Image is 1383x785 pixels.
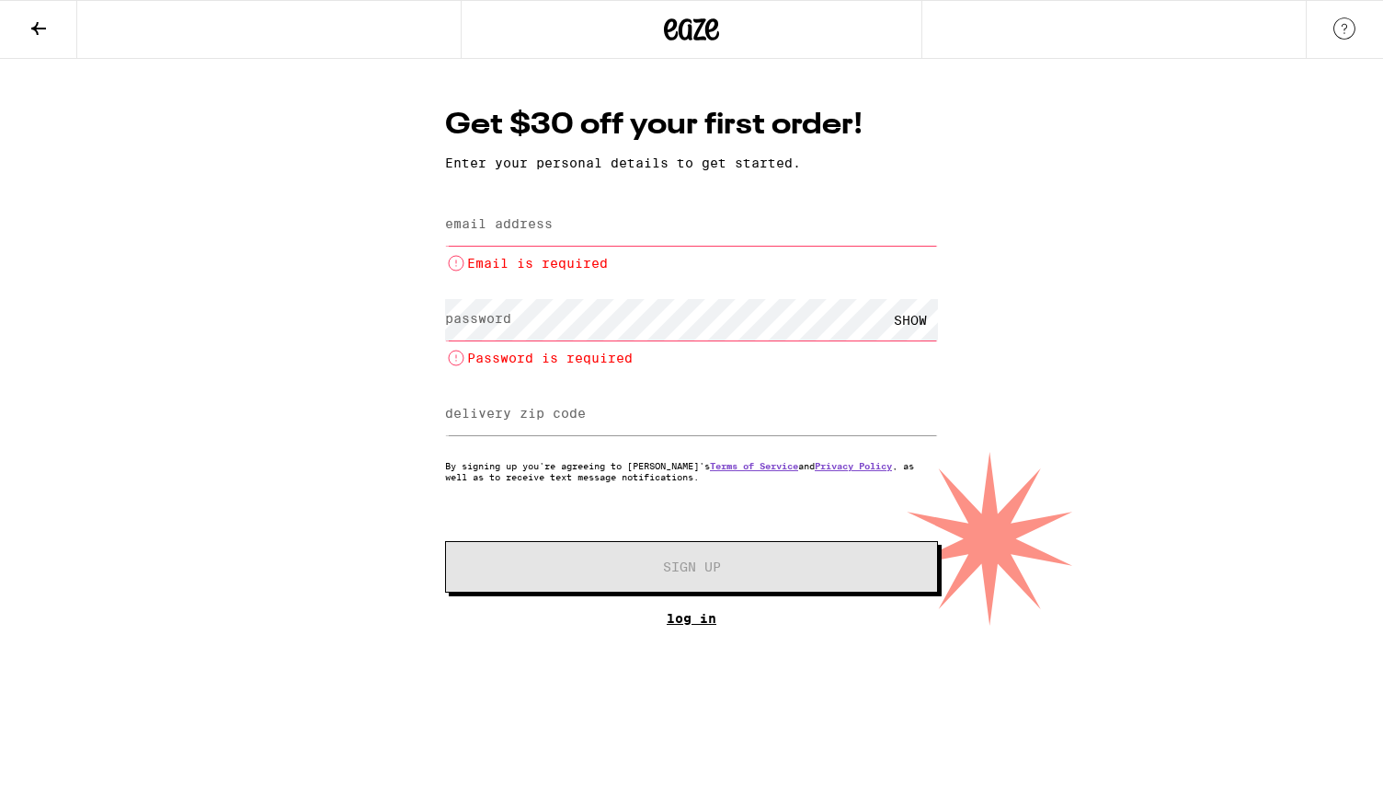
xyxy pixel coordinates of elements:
[445,347,938,369] li: Password is required
[445,394,938,435] input: delivery zip code
[11,13,132,28] span: Hi. Need any help?
[445,204,938,246] input: email address
[445,541,938,593] button: Sign Up
[663,560,721,573] span: Sign Up
[445,105,938,146] h1: Get $30 off your first order!
[883,299,938,341] div: SHOW
[445,252,938,274] li: Email is required
[445,406,586,421] label: delivery zip code
[445,216,553,231] label: email address
[815,460,892,471] a: Privacy Policy
[445,156,938,170] p: Enter your personal details to get started.
[445,460,938,482] p: By signing up you're agreeing to [PERSON_NAME]'s and , as well as to receive text message notific...
[710,460,798,471] a: Terms of Service
[445,611,938,626] a: Log In
[445,311,511,326] label: password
